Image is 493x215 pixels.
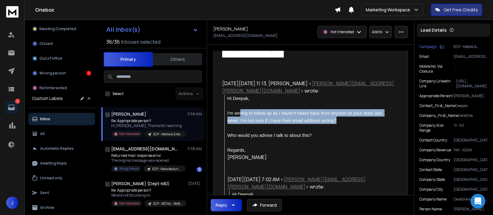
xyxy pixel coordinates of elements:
[454,44,488,49] p: ECP - Media & Entertainment SMB | [PERSON_NAME]
[419,44,437,49] p: Campaign
[419,197,446,202] p: Company Name
[455,103,488,108] p: Deepak
[232,192,255,197] span: Hi Deepak,
[419,157,450,162] p: Company Country
[227,176,366,190] a: [PERSON_NAME][EMAIL_ADDRESS][PERSON_NAME][DOMAIN_NAME]
[40,146,74,151] p: Automatic Replies
[419,187,443,192] p: Company City
[419,54,429,59] p: Email
[28,67,95,79] button: Wrong person1
[419,103,455,108] p: Contact_First_Name
[111,193,185,198] p: We are not focussing on
[28,201,95,214] button: Archive
[40,190,49,195] p: Sent
[111,188,185,193] p: Re: Appropriate person?
[454,187,488,192] p: [GEOGRAPHIC_DATA]
[454,177,488,182] p: [GEOGRAPHIC_DATA]
[227,153,394,161] div: [PERSON_NAME]
[444,7,478,13] p: Get Free Credits
[101,23,203,36] button: All Inbox(s)
[222,80,394,94] a: [PERSON_NAME][EMAIL_ADDRESS][PERSON_NAME][DOMAIN_NAME]
[227,133,312,138] span: Who would you advise I talk to about this?
[213,33,278,38] p: [EMAIL_ADDRESS][DOMAIN_NAME]
[39,26,76,31] p: Meeting Completed
[419,44,444,49] button: Campaign
[153,53,202,66] button: Others
[40,176,63,181] p: Unread only
[431,4,482,16] button: Get Free Credits
[5,101,18,113] a: 1
[28,82,95,94] button: Not Interested
[197,167,202,172] div: 1
[39,71,66,76] p: Wrong person
[152,167,182,171] p: ECP - Manufacturing - Enterprise | [PERSON_NAME]
[153,132,183,137] p: ECP - Media & Entertainment SMB | [PERSON_NAME]
[419,148,451,153] p: Company Revenue
[39,86,67,90] p: Not Interested
[419,167,442,172] p: Contact State
[28,38,95,50] button: Closed
[372,30,382,34] p: Add to
[419,94,453,98] p: Appropriate Person1
[454,167,488,172] p: [GEOGRAPHIC_DATA]
[28,128,95,140] button: All
[6,6,18,18] img: logo
[111,118,185,123] p: Re: Appropriate person?
[28,157,95,169] button: Awaiting Reply
[454,54,488,59] p: [EMAIL_ADDRESS][DOMAIN_NAME]
[419,79,456,89] p: Company Linkedin Link
[216,202,227,208] div: Reply
[15,99,20,104] p: 1
[454,207,488,212] p: [PERSON_NAME]
[188,181,202,186] p: [DATE]
[111,153,185,158] p: Returned mail: response error
[227,96,250,101] span: Hi Deepak,
[227,176,394,190] div: [DATE][DATE] 7:02 AM < > wrote:
[458,113,488,118] p: CereOne
[454,138,488,143] p: [GEOGRAPHIC_DATA]
[121,38,161,46] h3: Inboxes selected
[153,201,183,206] p: ECP - RETAIL - SMB | [PERSON_NAME]
[28,172,95,184] button: Unread only
[112,91,124,96] label: Select
[40,161,67,166] p: Awaiting Reply
[28,187,95,199] button: Sent
[6,197,18,209] button: J
[119,166,139,171] p: Wrong Person
[471,194,485,209] div: Open Intercom Messenger
[454,157,488,162] p: [GEOGRAPHIC_DATA]
[187,146,202,151] p: 11:38 AM
[111,123,185,128] p: Hi [PERSON_NAME], Thanks for reaching
[331,30,354,34] p: Not Interested
[247,199,282,211] button: Forward
[39,41,53,46] p: Closed
[419,113,458,118] p: Company_First_Name
[119,132,140,136] p: Not Interested
[222,80,394,94] div: [DATE][DATE] 11:13, [PERSON_NAME] < > wrote:
[366,7,413,13] p: Marketing Workspace
[454,148,488,153] p: 11M - 100M
[40,205,54,210] p: Archive
[454,94,488,98] p: [PERSON_NAME]
[28,142,95,155] button: Automatic Replies
[119,201,140,206] p: Not Interested
[111,111,146,117] h1: [PERSON_NAME]
[227,148,246,153] span: Regards,
[40,131,45,136] p: All
[211,199,242,211] button: Reply
[28,52,95,65] button: Out of office
[421,27,447,33] p: Lead Details
[419,138,447,143] p: Contact Country
[111,158,185,163] p: The original message was received
[454,197,488,202] p: CereOne Media Pvt Ltd
[187,112,202,117] p: 11:56 AM
[455,64,488,74] p: -
[456,79,488,89] p: [URL][DOMAIN_NAME]
[419,207,442,212] p: Person Name
[39,56,62,61] p: Out of office
[454,123,488,133] p: 11 - 50
[227,111,383,123] span: I’m writing to follow up as I haven’t heard back from anyone on your team last week. I’m not sure...
[419,123,454,133] p: Company Size Range
[28,113,95,125] button: Inbox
